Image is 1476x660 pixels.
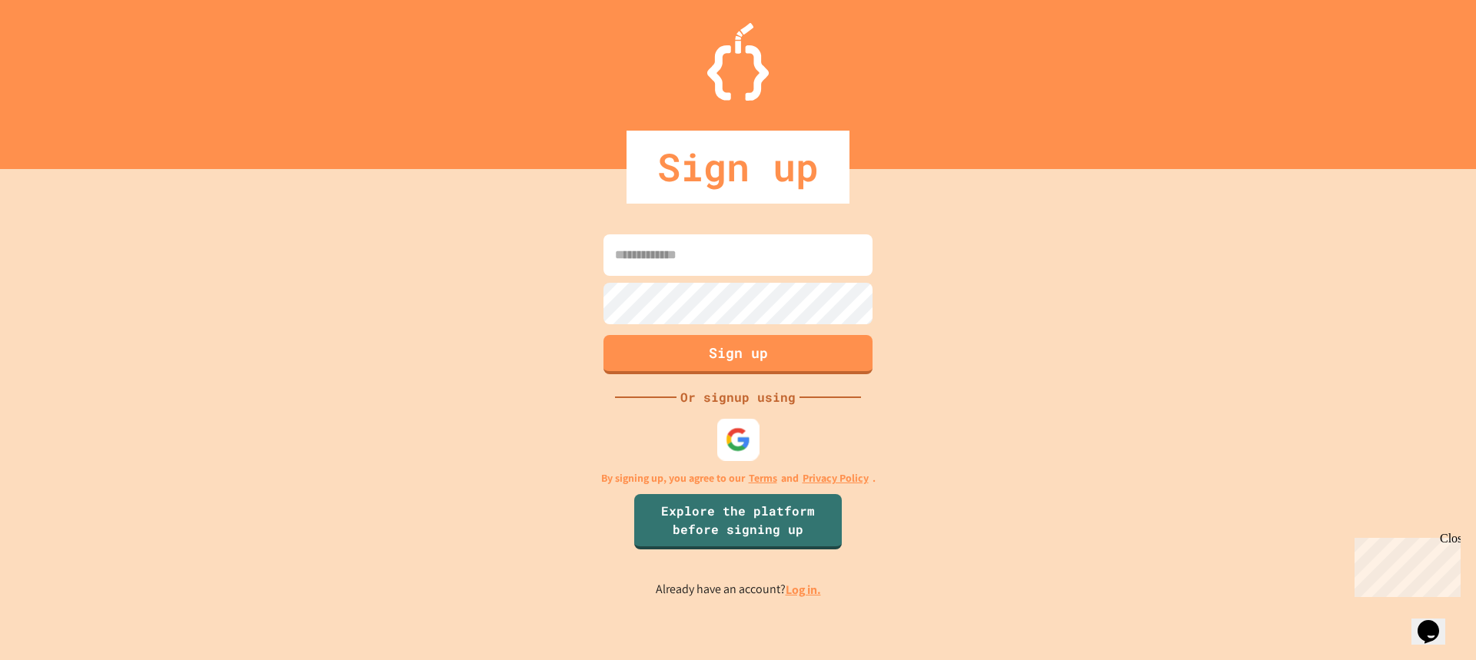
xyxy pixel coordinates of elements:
div: Or signup using [676,388,799,406]
a: Explore the platform before signing up [634,494,842,549]
a: Terms [749,470,777,486]
p: Already have an account? [656,580,821,599]
iframe: chat widget [1411,599,1461,645]
a: Privacy Policy [803,470,869,486]
img: Logo.svg [707,23,769,101]
button: Sign up [603,335,873,374]
p: By signing up, you agree to our and . [601,470,876,486]
div: Chat with us now!Close [6,6,106,98]
iframe: chat widget [1348,532,1461,597]
a: Log in. [786,582,821,598]
div: Sign up [627,131,849,204]
img: google-icon.svg [726,426,751,452]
